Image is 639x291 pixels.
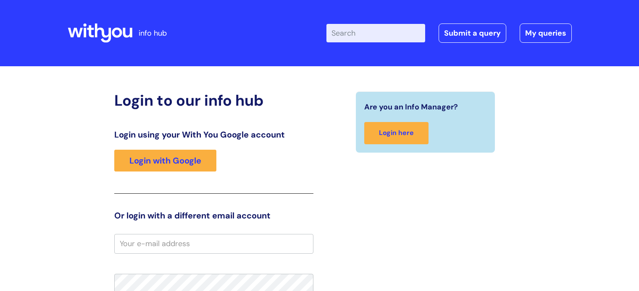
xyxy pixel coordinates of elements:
[114,210,313,221] h3: Or login with a different email account
[114,234,313,253] input: Your e-mail address
[114,150,216,171] a: Login with Google
[139,26,167,40] p: info hub
[364,100,458,114] span: Are you an Info Manager?
[114,91,313,109] h2: Login to our info hub
[326,24,425,42] input: Search
[364,122,429,144] a: Login here
[114,130,313,140] h3: Login using your With You Google account
[439,23,506,43] a: Submit a query
[520,23,572,43] a: My queries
